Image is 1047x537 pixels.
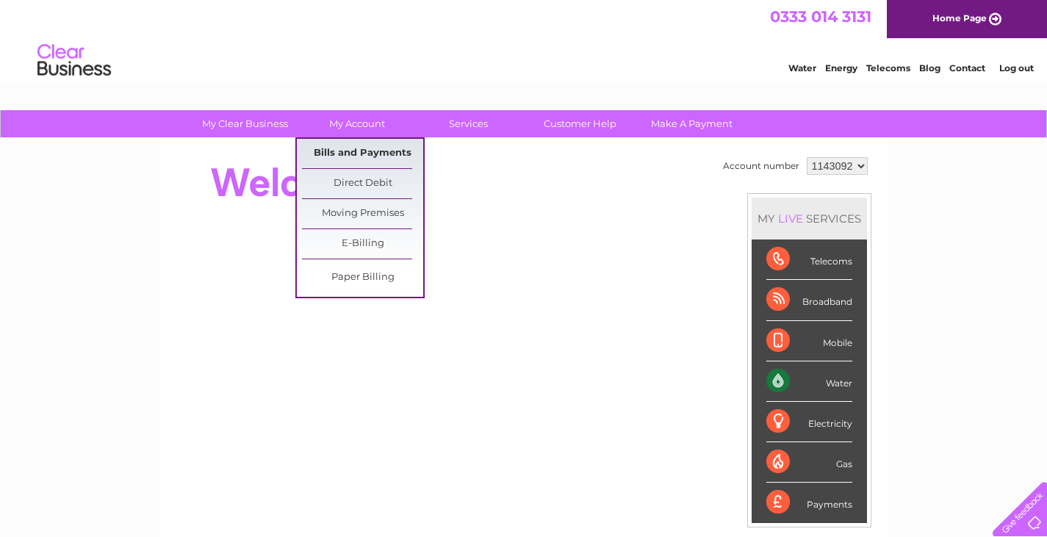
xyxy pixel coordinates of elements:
a: Log out [999,62,1034,73]
div: MY SERVICES [752,198,867,239]
div: Clear Business is a trading name of Verastar Limited (registered in [GEOGRAPHIC_DATA] No. 3667643... [177,8,871,71]
a: My Clear Business [184,110,306,137]
img: logo.png [37,38,112,83]
div: Broadband [766,280,852,320]
div: Electricity [766,402,852,442]
td: Account number [719,154,803,179]
a: Water [788,62,816,73]
a: Contact [949,62,985,73]
a: Bills and Payments [302,139,423,168]
a: My Account [296,110,417,137]
div: Gas [766,442,852,483]
div: Mobile [766,321,852,361]
div: Payments [766,483,852,522]
a: 0333 014 3131 [770,7,871,26]
a: Energy [825,62,857,73]
div: Telecoms [766,239,852,280]
a: Paper Billing [302,263,423,292]
a: Direct Debit [302,169,423,198]
div: LIVE [775,212,806,226]
a: Moving Premises [302,199,423,228]
a: Services [408,110,529,137]
a: Blog [919,62,940,73]
a: Telecoms [866,62,910,73]
a: E-Billing [302,229,423,259]
div: Water [766,361,852,402]
a: Make A Payment [631,110,752,137]
a: Customer Help [519,110,641,137]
